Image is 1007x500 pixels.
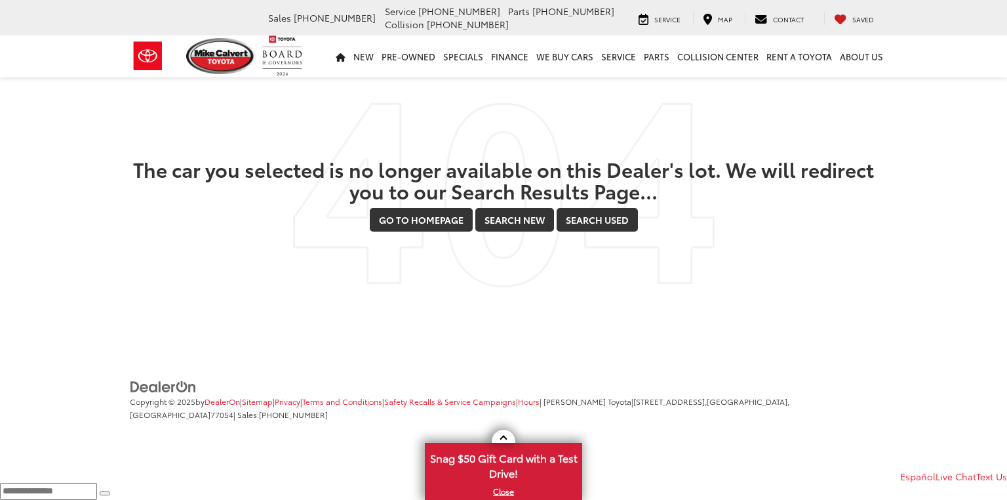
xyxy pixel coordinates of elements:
[557,208,638,232] a: Search Used
[508,5,530,18] span: Parts
[976,470,1007,483] a: Text Us
[487,35,532,77] a: Finance
[707,396,789,407] span: [GEOGRAPHIC_DATA],
[332,35,349,77] a: Home
[100,491,110,495] button: Send
[629,12,690,25] a: Service
[275,396,300,407] a: Privacy
[130,380,197,394] img: DealerOn
[439,35,487,77] a: Specials
[130,409,210,420] span: [GEOGRAPHIC_DATA]
[233,409,328,420] span: | Sales:
[294,11,376,24] span: [PHONE_NUMBER]
[654,14,681,24] span: Service
[673,35,762,77] a: Collision Center
[300,396,382,407] span: |
[532,35,597,77] a: WE BUY CARS
[130,158,877,201] h2: The car you selected is no longer available on this Dealer's lot. We will redirect you to our Sea...
[824,12,884,25] a: My Saved Vehicles
[532,5,614,18] span: [PHONE_NUMBER]
[426,444,581,484] span: Snag $50 Gift Card with a Test Drive!
[518,396,540,407] a: Hours
[242,396,273,407] a: Sitemap
[130,379,197,392] a: DealerOn
[240,396,273,407] span: |
[427,18,509,31] span: [PHONE_NUMBER]
[268,11,291,24] span: Sales
[302,396,382,407] a: Terms and Conditions
[382,396,516,407] span: |
[418,5,500,18] span: [PHONE_NUMBER]
[210,409,233,420] span: 77054
[385,5,416,18] span: Service
[516,396,540,407] span: |
[693,12,742,25] a: Map
[370,208,473,232] a: Go to Homepage
[718,14,732,24] span: Map
[852,14,874,24] span: Saved
[273,396,300,407] span: |
[349,35,378,77] a: New
[633,396,707,407] span: [STREET_ADDRESS],
[130,396,195,407] span: Copyright © 2025
[195,396,240,407] span: by
[597,35,640,77] a: Service
[384,396,516,407] a: Safety Recalls & Service Campaigns, Opens in a new tab
[186,38,256,74] img: Mike Calvert Toyota
[205,396,240,407] a: DealerOn Home Page
[259,409,328,420] span: [PHONE_NUMBER]
[762,35,836,77] a: Rent a Toyota
[745,12,814,25] a: Contact
[936,470,976,483] a: Live Chat
[836,35,887,77] a: About Us
[900,470,936,483] a: Español
[640,35,673,77] a: Parts
[123,35,172,77] img: Toyota
[385,18,424,31] span: Collision
[475,208,554,232] a: Search New
[378,35,439,77] a: Pre-Owned
[540,396,631,407] span: | [PERSON_NAME] Toyota
[773,14,804,24] span: Contact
